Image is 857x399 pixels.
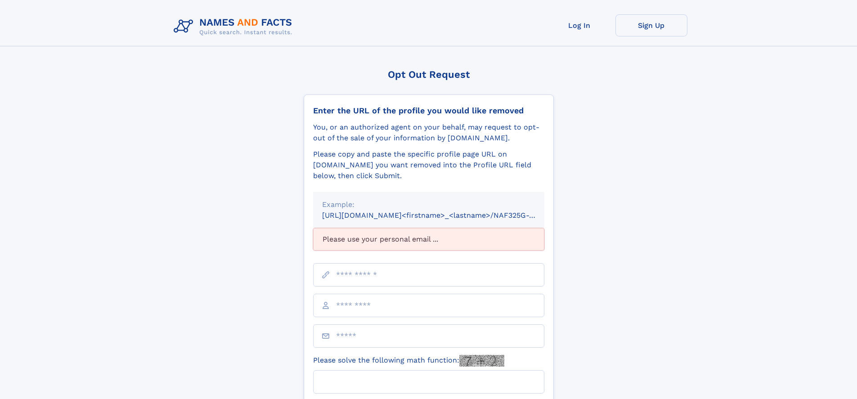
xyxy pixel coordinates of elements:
img: Logo Names and Facts [170,14,300,39]
div: Enter the URL of the profile you would like removed [313,106,544,116]
label: Please solve the following math function: [313,355,504,367]
div: Opt Out Request [304,69,554,80]
a: Sign Up [615,14,687,36]
div: Example: [322,199,535,210]
div: Please copy and paste the specific profile page URL on [DOMAIN_NAME] you want removed into the Pr... [313,149,544,181]
a: Log In [543,14,615,36]
small: [URL][DOMAIN_NAME]<firstname>_<lastname>/NAF325G-xxxxxxxx [322,211,561,220]
div: You, or an authorized agent on your behalf, may request to opt-out of the sale of your informatio... [313,122,544,143]
div: Please use your personal email ... [313,228,544,251]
